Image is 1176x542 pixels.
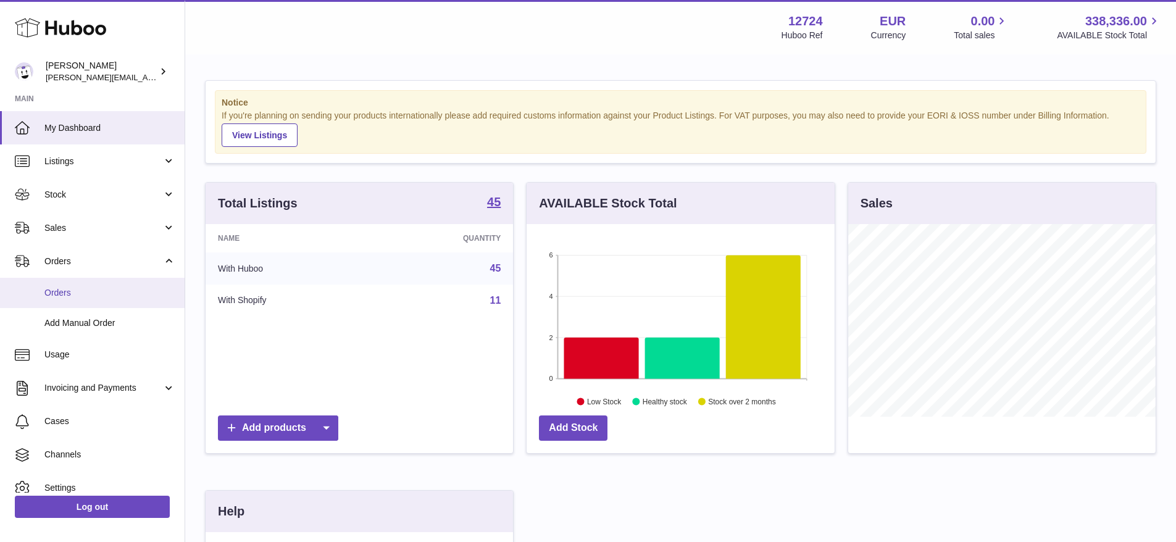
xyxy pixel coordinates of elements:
span: Total sales [954,30,1009,41]
h3: Sales [861,195,893,212]
span: 0.00 [971,13,995,30]
strong: EUR [880,13,906,30]
span: Sales [44,222,162,234]
strong: 45 [487,196,501,208]
span: Orders [44,287,175,299]
h3: Help [218,503,244,520]
a: 0.00 Total sales [954,13,1009,41]
a: 45 [487,196,501,211]
span: Channels [44,449,175,461]
text: 6 [549,251,553,259]
img: sebastian@ffern.co [15,62,33,81]
div: [PERSON_NAME] [46,60,157,83]
text: Healthy stock [643,397,688,406]
h3: Total Listings [218,195,298,212]
td: With Shopify [206,285,372,317]
th: Quantity [372,224,514,252]
text: 2 [549,333,553,341]
div: Currency [871,30,906,41]
a: 338,336.00 AVAILABLE Stock Total [1057,13,1161,41]
h3: AVAILABLE Stock Total [539,195,677,212]
span: My Dashboard [44,122,175,134]
a: 11 [490,295,501,306]
th: Name [206,224,372,252]
a: Add Stock [539,415,607,441]
span: AVAILABLE Stock Total [1057,30,1161,41]
text: Stock over 2 months [709,397,776,406]
strong: Notice [222,97,1140,109]
td: With Huboo [206,252,372,285]
span: 338,336.00 [1085,13,1147,30]
text: 0 [549,375,553,382]
span: Orders [44,256,162,267]
a: Add products [218,415,338,441]
text: 4 [549,293,553,300]
span: Cases [44,415,175,427]
span: Add Manual Order [44,317,175,329]
span: Listings [44,156,162,167]
div: If you're planning on sending your products internationally please add required customs informati... [222,110,1140,147]
span: Settings [44,482,175,494]
span: Invoicing and Payments [44,382,162,394]
div: Huboo Ref [782,30,823,41]
strong: 12724 [788,13,823,30]
a: 45 [490,263,501,273]
a: View Listings [222,123,298,147]
span: Stock [44,189,162,201]
a: Log out [15,496,170,518]
text: Low Stock [587,397,622,406]
span: Usage [44,349,175,361]
span: [PERSON_NAME][EMAIL_ADDRESS][DOMAIN_NAME] [46,72,248,82]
